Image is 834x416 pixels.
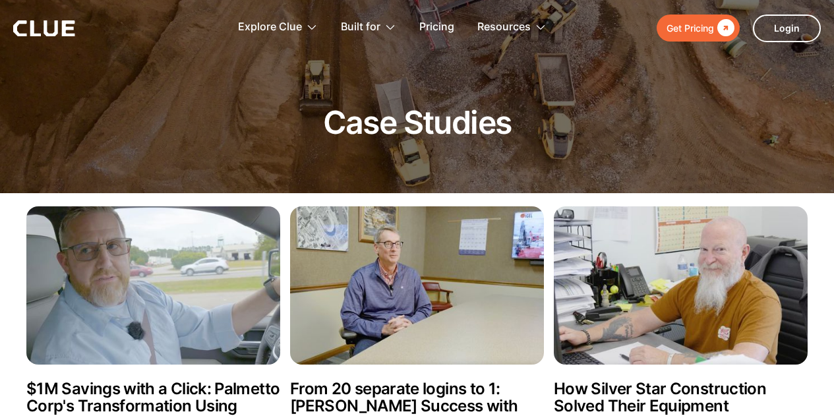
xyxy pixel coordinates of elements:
a: Login [753,15,821,42]
img: From 20 separate logins to 1: Igel's Success with Clue's One-Stop-Shop Asset Management Tool [290,206,544,365]
img: How Silver Star Construction Solved Their Equipment Management Needs with Clue [554,206,808,365]
div: Built for [341,7,380,48]
div:  [714,20,734,36]
div: Resources [477,7,531,48]
a: Get Pricing [657,15,740,42]
div: Get Pricing [667,20,714,36]
div: Explore Clue [238,7,318,48]
div: Resources [477,7,547,48]
div: Built for [341,7,396,48]
div: Explore Clue [238,7,302,48]
a: Pricing [419,7,454,48]
img: $1M Savings with a Click: Palmetto Corp's Transformation Using Clue's Comprehensive Equipment Man... [26,206,280,365]
h1: Case Studies [323,105,512,140]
